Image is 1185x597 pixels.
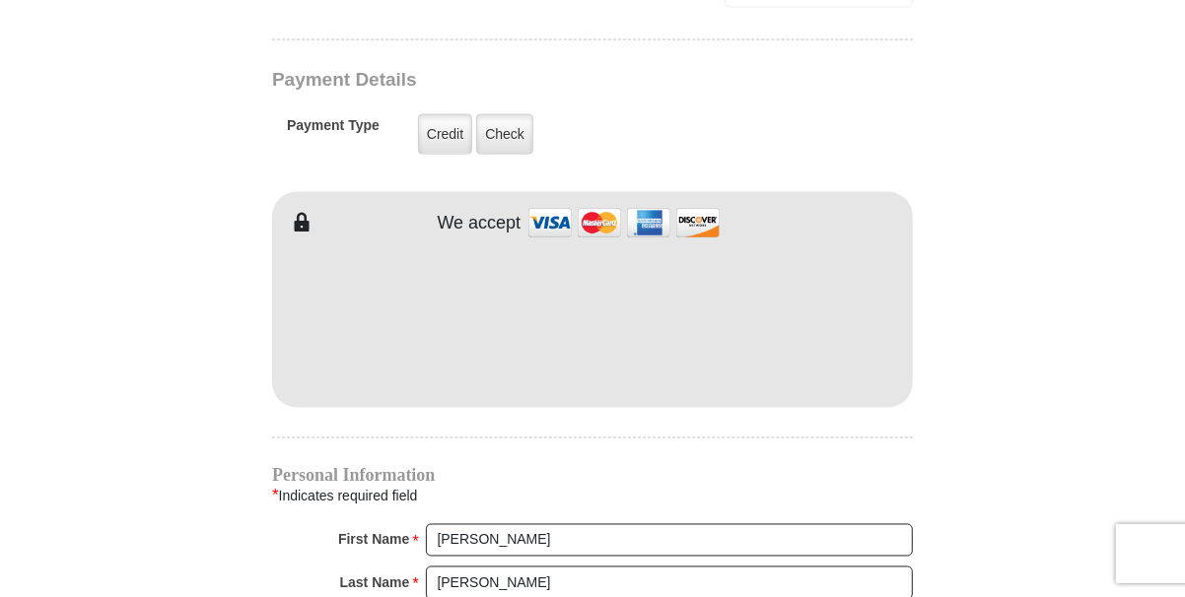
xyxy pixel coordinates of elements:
[340,569,410,597] strong: Last Name
[287,117,380,144] h5: Payment Type
[272,69,775,92] h3: Payment Details
[438,213,522,234] h4: We accept
[476,114,533,155] label: Check
[418,114,472,155] label: Credit
[272,468,913,484] h4: Personal Information
[525,202,723,244] img: credit cards accepted
[338,526,409,554] strong: First Name
[272,484,913,509] div: Indicates required field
